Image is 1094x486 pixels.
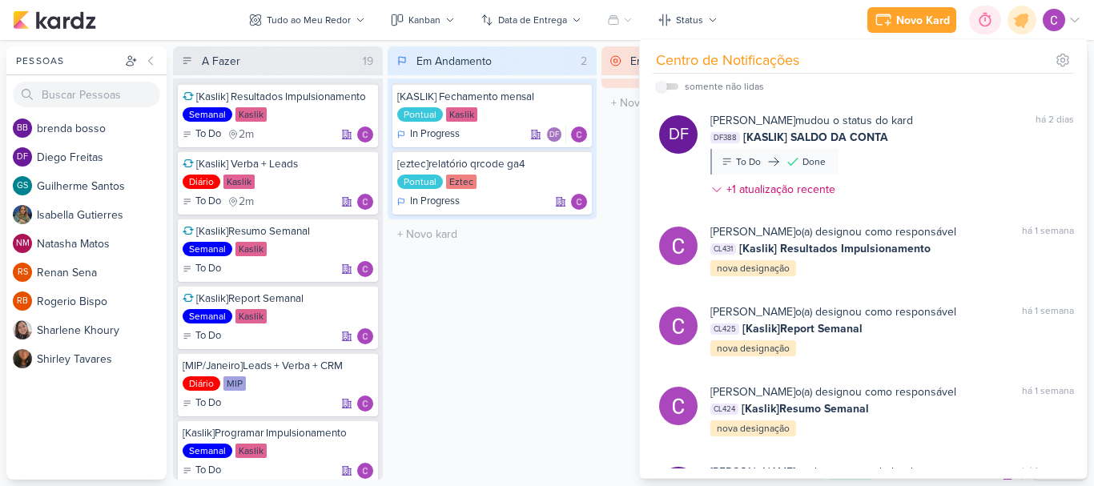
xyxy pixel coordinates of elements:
[183,261,221,277] div: To Do
[195,261,221,277] p: To Do
[802,155,826,169] div: Done
[37,120,167,137] div: b r e n d a b o s s o
[37,322,167,339] div: S h a r l e n e K h o u r y
[391,223,594,246] input: + Novo kard
[13,205,32,224] img: Isabella Gutierres
[397,127,460,143] div: In Progress
[13,320,32,339] img: Sharlene Khoury
[397,107,443,122] div: Pontual
[195,396,221,412] p: To Do
[357,328,373,344] img: Carlos Lima
[446,175,477,189] div: Eztec
[37,264,167,281] div: R e n a n S e n a
[357,396,373,412] img: Carlos Lima
[183,444,232,458] div: Semanal
[546,127,566,143] div: Colaboradores: Diego Freitas
[357,463,373,479] img: Carlos Lima
[183,463,221,479] div: To Do
[183,90,373,104] div: [Kaslik] Resultados Impulsionamento
[742,320,863,337] span: [Kaslik]Report Semanal
[195,463,221,479] p: To Do
[710,225,795,239] b: [PERSON_NAME]
[571,194,587,210] img: Carlos Lima
[659,115,698,154] div: Diego Freitas
[235,107,267,122] div: Kaslik
[710,303,956,320] div: o(a) designou como responsável
[357,194,373,210] div: Responsável: Carlos Lima
[571,194,587,210] div: Responsável: Carlos Lima
[605,91,808,114] input: + Novo kard
[13,263,32,282] div: Renan Sena
[17,297,28,306] p: RB
[416,53,492,70] div: Em Andamento
[195,194,221,210] p: To Do
[223,175,255,189] div: Kaslik
[397,175,443,189] div: Pontual
[743,129,888,146] span: [KASLIK] SALDO DA CONTA
[13,291,32,311] div: Rogerio Bispo
[239,196,254,207] span: 2m
[183,107,232,122] div: Semanal
[195,127,221,143] p: To Do
[37,293,167,310] div: R o g e r i o B i s p o
[13,349,32,368] img: Shirley Tavares
[183,127,221,143] div: To Do
[13,234,32,253] div: Natasha Matos
[235,444,267,458] div: Kaslik
[183,359,373,373] div: [MIP/Janeiro]Leads + Verba + CRM
[710,464,913,480] div: mudou o status do kard
[710,114,795,127] b: [PERSON_NAME]
[574,53,593,70] div: 2
[867,7,956,33] button: Novo Kard
[357,127,373,143] div: Responsável: Carlos Lima
[1036,112,1074,129] div: há 2 dias
[183,224,373,239] div: [Kaslik]Resumo Semanal
[183,194,221,210] div: To Do
[549,131,559,139] p: DF
[13,82,160,107] input: Buscar Pessoas
[659,227,698,265] img: Carlos Lima
[546,127,562,143] div: Diego Freitas
[710,223,956,240] div: o(a) designou como responsável
[669,123,689,146] p: DF
[710,112,913,129] div: mudou o status do kard
[896,12,950,29] div: Novo Kard
[710,323,739,335] span: CL425
[17,153,28,162] p: DF
[223,376,246,391] div: MIP
[571,127,587,143] img: Carlos Lima
[659,307,698,345] img: Carlos Lima
[1022,464,1074,480] div: há 1 semana
[357,261,373,277] div: Responsável: Carlos Lima
[239,129,254,140] span: 2m
[227,127,254,143] div: último check-in há 2 meses
[357,261,373,277] img: Carlos Lima
[357,463,373,479] div: Responsável: Carlos Lima
[37,178,167,195] div: G u i l h e r m e S a n t o s
[397,157,588,171] div: [eztec]relatório qrcode ga4
[710,385,795,399] b: [PERSON_NAME]
[37,235,167,252] div: N a t a s h a M a t o s
[18,268,28,277] p: RS
[356,53,380,70] div: 19
[13,176,32,195] div: Guilherme Santos
[397,90,588,104] div: [KASLIK] Fechamento mensal
[710,243,736,255] span: CL431
[656,50,799,71] div: Centro de Notificações
[13,54,122,68] div: Pessoas
[710,420,796,436] div: nova designação
[710,465,795,479] b: [PERSON_NAME]
[742,400,869,417] span: [Kaslik]Resumo Semanal
[739,240,931,257] span: [Kaslik] Resultados Impulsionamento
[630,53,683,70] div: Em Espera
[13,118,32,138] div: brenda bosso
[1022,303,1074,320] div: há 1 semana
[17,182,28,191] p: GS
[13,10,96,30] img: kardz.app
[571,127,587,143] div: Responsável: Carlos Lima
[13,147,32,167] div: Diego Freitas
[183,396,221,412] div: To Do
[16,239,30,248] p: NM
[710,404,738,415] span: CL424
[202,53,240,70] div: A Fazer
